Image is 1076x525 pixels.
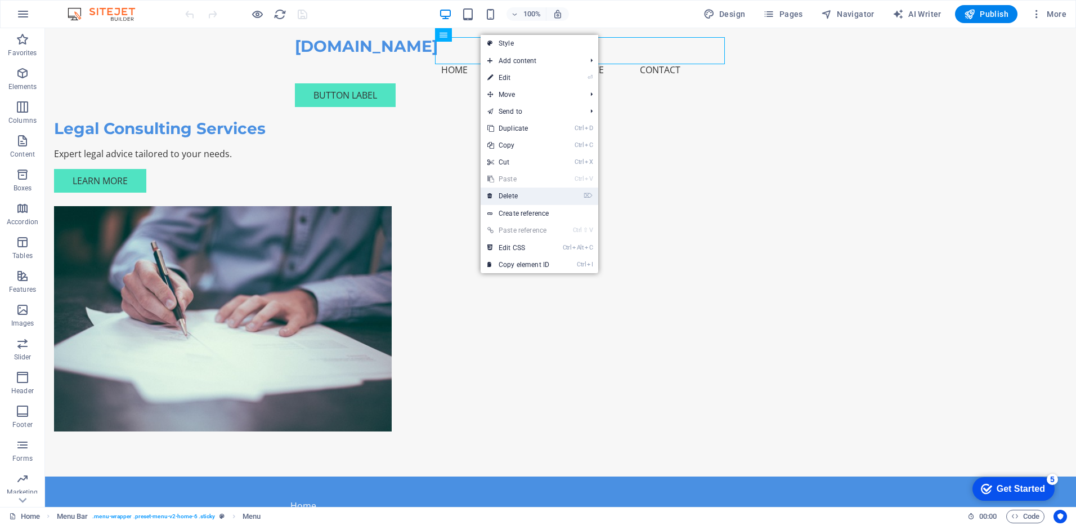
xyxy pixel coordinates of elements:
[979,510,997,523] span: 00 00
[1031,8,1066,20] span: More
[9,510,40,523] a: Click to cancel selection. Double-click to open Pages
[481,256,556,273] a: CtrlICopy element ID
[703,8,746,20] span: Design
[585,141,593,149] i: C
[1006,510,1044,523] button: Code
[817,5,879,23] button: Navigator
[563,244,572,251] i: Ctrl
[57,510,88,523] span: Click to select. Double-click to edit
[7,488,38,497] p: Marketing
[14,353,32,362] p: Slider
[273,7,286,21] button: reload
[481,222,556,239] a: Ctrl⇧VPaste reference
[10,150,35,159] p: Content
[250,7,264,21] button: Click here to leave preview mode and continue editing
[699,5,750,23] div: Design (Ctrl+Alt+Y)
[83,2,95,14] div: 5
[219,513,225,519] i: This element is a customizable preset
[1053,510,1067,523] button: Usercentrics
[11,386,34,395] p: Header
[11,319,34,328] p: Images
[243,510,261,523] span: Click to select. Double-click to edit
[699,5,750,23] button: Design
[481,120,556,137] a: CtrlDDuplicate
[57,510,261,523] nav: breadcrumb
[12,251,33,260] p: Tables
[893,8,941,20] span: AI Writer
[481,188,556,204] a: ⌦Delete
[9,285,36,294] p: Features
[481,205,598,222] a: Create reference
[575,141,584,149] i: Ctrl
[588,74,593,81] i: ⏎
[481,239,556,256] a: CtrlAltCEdit CSS
[481,52,581,69] span: Add content
[1011,510,1039,523] span: Code
[585,175,593,183] i: V
[888,5,946,23] button: AI Writer
[8,116,37,125] p: Columns
[481,35,598,52] a: Style
[12,420,33,429] p: Footer
[8,82,37,91] p: Elements
[481,86,581,103] span: Move
[481,103,581,120] a: Send to
[523,7,541,21] h6: 100%
[92,510,215,523] span: . menu-wrapper .preset-menu-v2-home-6 .sticky
[964,8,1008,20] span: Publish
[575,124,584,132] i: Ctrl
[572,244,584,251] i: Alt
[955,5,1017,23] button: Publish
[577,261,586,268] i: Ctrl
[759,5,807,23] button: Pages
[33,12,82,23] div: Get Started
[506,7,546,21] button: 100%
[274,8,286,21] i: Reload page
[481,137,556,154] a: CtrlCCopy
[481,69,556,86] a: ⏎Edit
[585,244,593,251] i: C
[7,217,38,226] p: Accordion
[1026,5,1071,23] button: More
[12,454,33,463] p: Forms
[584,192,593,199] i: ⌦
[575,158,584,166] i: Ctrl
[8,48,37,57] p: Favorites
[481,171,556,188] a: CtrlVPaste
[585,124,593,132] i: D
[763,8,802,20] span: Pages
[583,226,588,234] i: ⇧
[65,7,149,21] img: Editor Logo
[967,510,997,523] h6: Session time
[575,175,584,183] i: Ctrl
[9,6,91,29] div: Get Started 5 items remaining, 0% complete
[481,154,556,171] a: CtrlXCut
[821,8,875,20] span: Navigator
[585,158,593,166] i: X
[587,261,593,268] i: I
[589,226,593,234] i: V
[573,226,582,234] i: Ctrl
[14,184,32,193] p: Boxes
[553,9,563,19] i: On resize automatically adjust zoom level to fit chosen device.
[987,512,989,520] span: :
